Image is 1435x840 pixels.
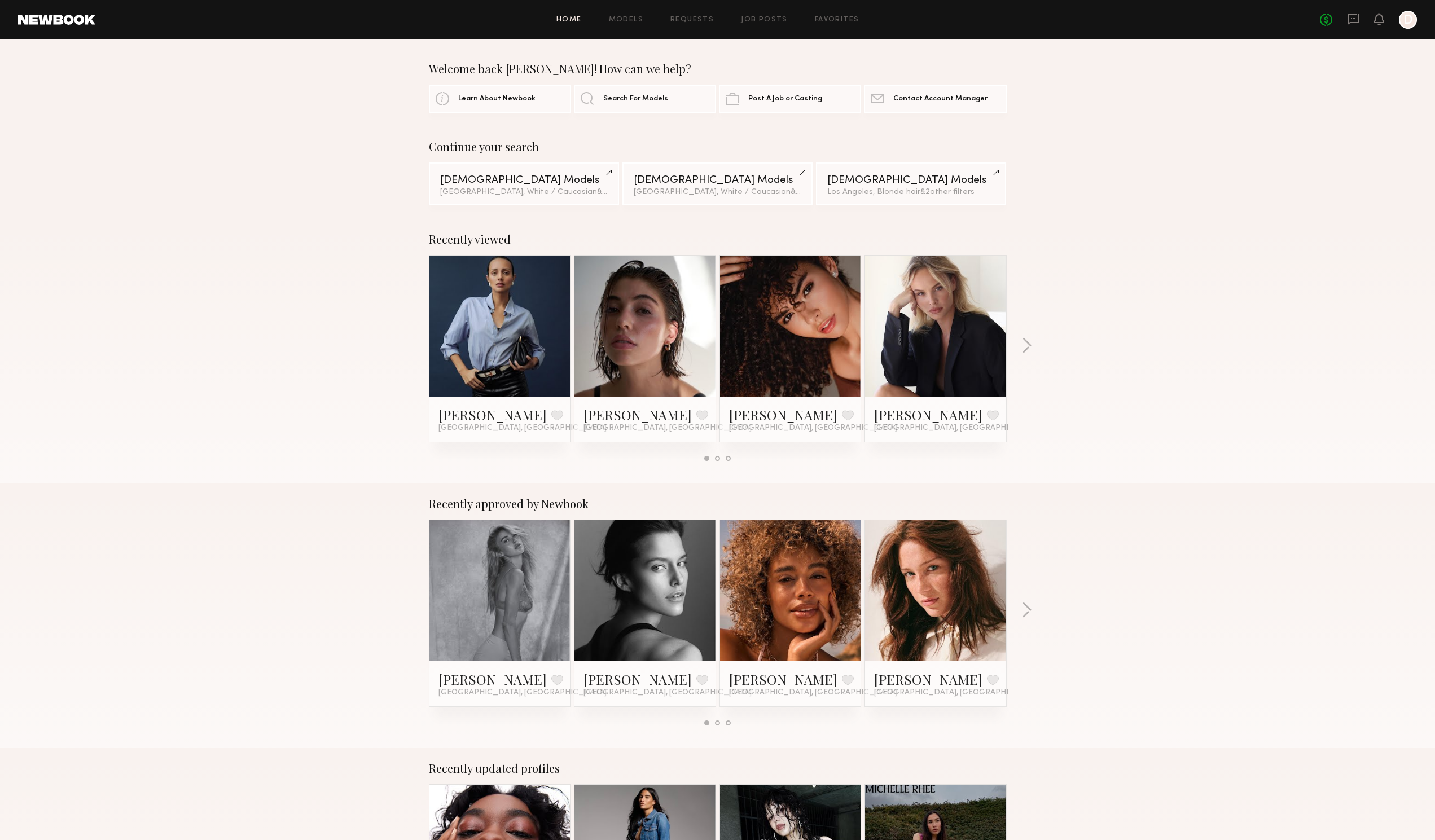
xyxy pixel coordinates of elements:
div: [DEMOGRAPHIC_DATA] Models [634,175,801,186]
span: [GEOGRAPHIC_DATA], [GEOGRAPHIC_DATA] [438,688,607,697]
a: Contact Account Manager [864,85,1006,113]
a: [PERSON_NAME] [874,406,982,424]
a: Home [556,16,582,24]
div: Los Angeles, Blonde hair [827,188,995,196]
div: Recently updated profiles [429,762,1007,775]
span: Contact Account Manager [893,95,988,103]
a: Requests [670,16,714,24]
span: [GEOGRAPHIC_DATA], [GEOGRAPHIC_DATA] [874,424,1042,433]
a: [PERSON_NAME] [438,406,547,424]
span: & 2 other filter s [791,188,845,196]
div: Welcome back [PERSON_NAME]! How can we help? [429,62,1007,76]
a: [DEMOGRAPHIC_DATA] Models[GEOGRAPHIC_DATA], White / Caucasian&2other filters [622,162,813,205]
a: [DEMOGRAPHIC_DATA] Models[GEOGRAPHIC_DATA], White / Caucasian&1other filter [429,162,619,205]
a: [PERSON_NAME] [729,670,837,688]
a: Learn About Newbook [429,85,571,113]
div: Recently viewed [429,232,1007,246]
a: [PERSON_NAME] [583,406,692,424]
span: [GEOGRAPHIC_DATA], [GEOGRAPHIC_DATA] [729,688,897,697]
a: [PERSON_NAME] [583,670,692,688]
span: [GEOGRAPHIC_DATA], [GEOGRAPHIC_DATA] [583,688,752,697]
div: [DEMOGRAPHIC_DATA] Models [440,175,608,186]
a: Search For Models [574,85,716,113]
a: Models [609,16,643,24]
span: [GEOGRAPHIC_DATA], [GEOGRAPHIC_DATA] [438,424,607,433]
span: [GEOGRAPHIC_DATA], [GEOGRAPHIC_DATA] [729,424,897,433]
span: [GEOGRAPHIC_DATA], [GEOGRAPHIC_DATA] [874,688,1042,697]
div: [GEOGRAPHIC_DATA], White / Caucasian [634,188,801,196]
span: & 2 other filter s [920,188,975,196]
span: [GEOGRAPHIC_DATA], [GEOGRAPHIC_DATA] [583,424,752,433]
span: Search For Models [603,95,668,103]
div: Recently approved by Newbook [429,497,1007,511]
a: [PERSON_NAME] [874,670,982,688]
a: Post A Job or Casting [719,85,861,113]
a: [PERSON_NAME] [729,406,837,424]
span: Learn About Newbook [458,95,536,103]
div: [GEOGRAPHIC_DATA], White / Caucasian [440,188,608,196]
div: Continue your search [429,140,1007,153]
a: Favorites [815,16,859,24]
a: Job Posts [741,16,788,24]
span: & 1 other filter [597,188,646,196]
div: [DEMOGRAPHIC_DATA] Models [827,175,995,186]
span: Post A Job or Casting [748,95,822,103]
a: D [1399,11,1417,29]
a: [PERSON_NAME] [438,670,547,688]
a: [DEMOGRAPHIC_DATA] ModelsLos Angeles, Blonde hair&2other filters [816,162,1006,205]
